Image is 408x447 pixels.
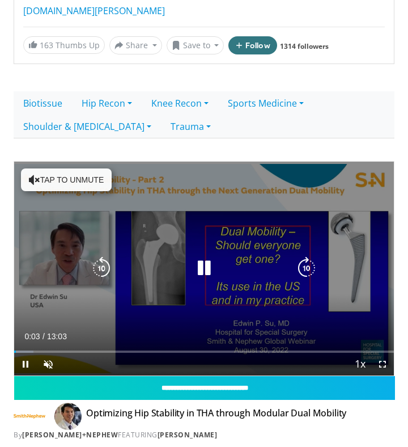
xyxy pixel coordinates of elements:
button: Share [109,36,162,54]
button: Save to [167,36,224,54]
a: Trauma [161,115,220,138]
span: / [42,332,45,341]
a: Shoulder & [MEDICAL_DATA] [14,115,161,138]
span: 163 [40,40,53,50]
a: [PERSON_NAME]+Nephew [22,430,118,440]
a: Hip Recon [72,91,142,115]
a: 1314 followers [280,41,329,51]
button: Fullscreen [371,353,394,376]
a: [DOMAIN_NAME][PERSON_NAME] [23,5,165,17]
span: 13:03 [47,332,67,341]
a: [PERSON_NAME] [158,430,218,440]
img: Avatar [54,403,82,430]
button: Follow [228,36,277,54]
a: Knee Recon [142,91,218,115]
button: Tap to unmute [21,168,112,191]
div: Progress Bar [14,351,394,353]
div: By FEATURING [14,430,394,440]
img: Smith+Nephew [14,407,45,425]
span: 0:03 [24,332,40,341]
a: Sports Medicine [218,91,313,115]
button: Unmute [37,353,59,376]
button: Playback Rate [348,353,371,376]
a: 163 Thumbs Up [23,36,105,54]
button: Pause [14,353,37,376]
a: Biotissue [14,91,72,115]
h4: Optimizing Hip Stability in THA through Modular Dual Mobility [86,407,346,425]
video-js: Video Player [14,162,394,376]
